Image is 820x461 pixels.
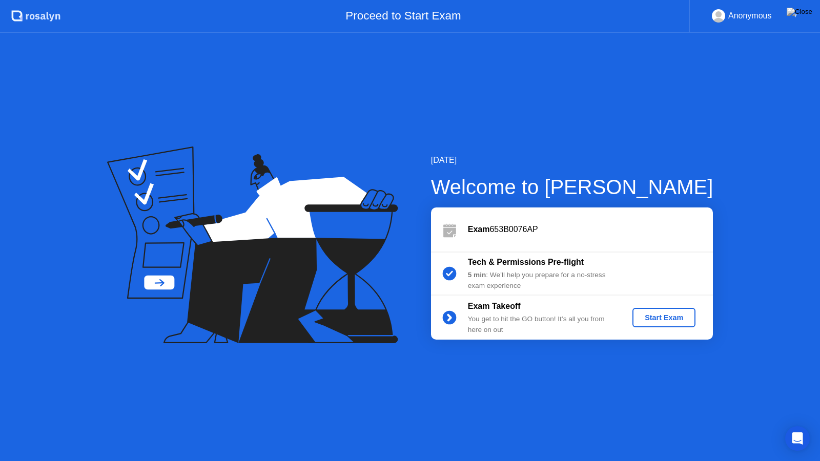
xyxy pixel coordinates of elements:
[431,172,713,202] div: Welcome to [PERSON_NAME]
[431,154,713,166] div: [DATE]
[468,302,521,310] b: Exam Takeoff
[468,270,616,291] div: : We’ll help you prepare for a no-stress exam experience
[468,225,490,234] b: Exam
[468,314,616,335] div: You get to hit the GO button! It’s all you from here on out
[632,308,695,327] button: Start Exam
[787,8,812,16] img: Close
[785,426,810,451] div: Open Intercom Messenger
[468,223,713,236] div: 653B0076AP
[728,9,772,23] div: Anonymous
[468,258,584,266] b: Tech & Permissions Pre-flight
[468,271,486,279] b: 5 min
[637,313,691,322] div: Start Exam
